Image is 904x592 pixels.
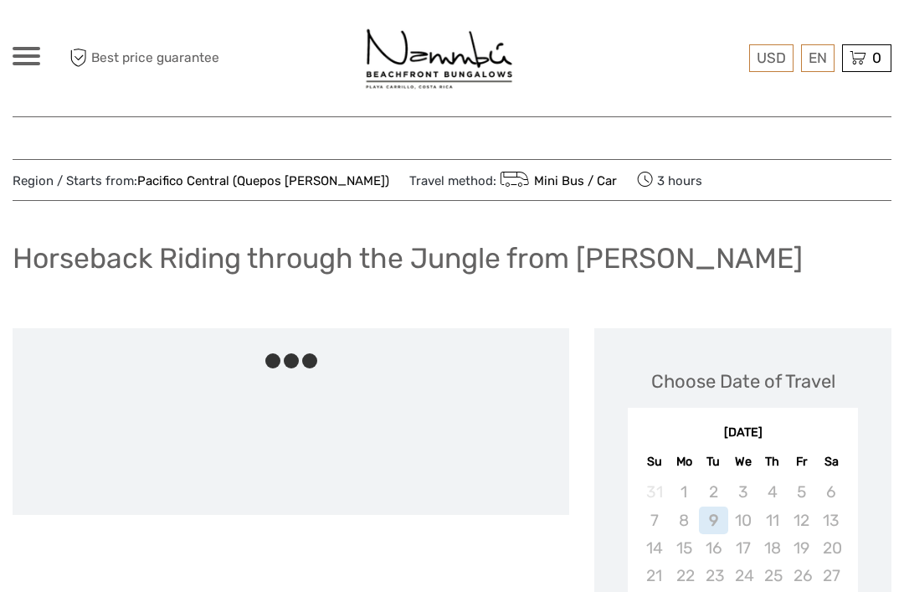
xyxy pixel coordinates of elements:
[758,534,787,562] div: Not available Thursday, September 18th, 2025
[728,450,758,473] div: We
[728,507,758,534] div: Not available Wednesday, September 10th, 2025
[728,478,758,506] div: Not available Wednesday, September 3rd, 2025
[670,478,699,506] div: Not available Monday, September 1st, 2025
[801,44,835,72] div: EN
[639,478,669,506] div: Not available Sunday, August 31st, 2025
[699,562,728,589] div: Not available Tuesday, September 23rd, 2025
[787,478,816,506] div: Not available Friday, September 5th, 2025
[816,534,845,562] div: Not available Saturday, September 20th, 2025
[699,507,728,534] div: Not available Tuesday, September 9th, 2025
[639,562,669,589] div: Not available Sunday, September 21st, 2025
[728,562,758,589] div: Not available Wednesday, September 24th, 2025
[670,507,699,534] div: Not available Monday, September 8th, 2025
[13,172,389,190] span: Region / Starts from:
[787,534,816,562] div: Not available Friday, September 19th, 2025
[137,173,389,188] a: Pacifico Central (Quepos [PERSON_NAME])
[65,44,233,72] span: Best price guarantee
[758,450,787,473] div: Th
[758,478,787,506] div: Not available Thursday, September 4th, 2025
[699,478,728,506] div: Not available Tuesday, September 2nd, 2025
[670,562,699,589] div: Not available Monday, September 22nd, 2025
[670,534,699,562] div: Not available Monday, September 15th, 2025
[496,173,617,188] a: Mini Bus / Car
[651,368,835,394] div: Choose Date of Travel
[758,507,787,534] div: Not available Thursday, September 11th, 2025
[816,450,845,473] div: Sa
[637,168,702,192] span: 3 hours
[639,507,669,534] div: Not available Sunday, September 7th, 2025
[699,534,728,562] div: Not available Tuesday, September 16th, 2025
[787,562,816,589] div: Not available Friday, September 26th, 2025
[13,241,803,275] h1: Horseback Riding through the Jungle from [PERSON_NAME]
[787,450,816,473] div: Fr
[639,450,669,473] div: Su
[628,425,858,442] div: [DATE]
[639,534,669,562] div: Not available Sunday, September 14th, 2025
[870,49,884,66] span: 0
[787,507,816,534] div: Not available Friday, September 12th, 2025
[362,17,517,100] img: Hotel Nammbú
[728,534,758,562] div: Not available Wednesday, September 17th, 2025
[670,450,699,473] div: Mo
[757,49,786,66] span: USD
[409,168,617,192] span: Travel method:
[816,478,845,506] div: Not available Saturday, September 6th, 2025
[816,507,845,534] div: Not available Saturday, September 13th, 2025
[758,562,787,589] div: Not available Thursday, September 25th, 2025
[816,562,845,589] div: Not available Saturday, September 27th, 2025
[699,450,728,473] div: Tu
